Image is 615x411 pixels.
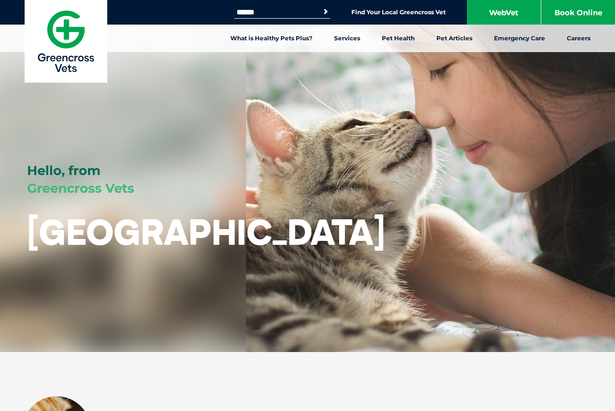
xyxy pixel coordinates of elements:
h1: [GEOGRAPHIC_DATA] [27,212,385,251]
a: Pet Health [371,25,426,52]
a: Find Your Local Greencross Vet [351,8,446,16]
button: Search [321,7,331,17]
a: Emergency Care [483,25,556,52]
span: Greencross Vets [27,180,134,196]
a: What is Healthy Pets Plus? [219,25,323,52]
a: Pet Articles [426,25,483,52]
span: Hello, from [27,163,100,178]
a: Services [323,25,371,52]
a: Careers [556,25,601,52]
